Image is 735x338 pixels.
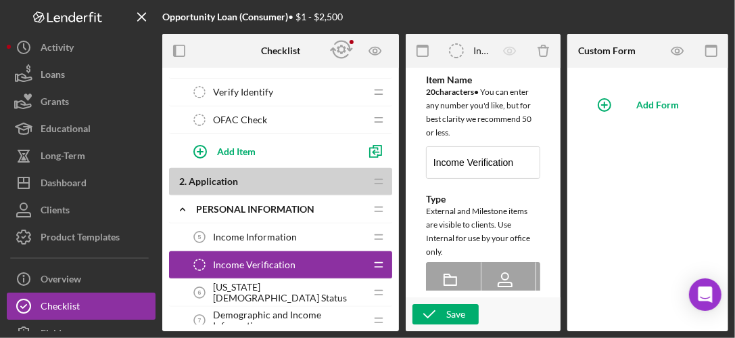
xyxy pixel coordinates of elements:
div: Add Form Element [621,91,695,119]
span: Demographic and Income Information [213,310,365,331]
div: Income Verification [473,45,493,56]
button: Add Form Element [588,91,709,119]
button: Add Item [183,138,358,165]
div: Long-Term [41,142,85,173]
div: You can enter any number you'd like, but for best clarity we recommend 50 or less. [426,85,540,140]
b: Custom Form [579,45,636,56]
p: If the applicant's credit score is less than 640, we will ask for proof of income. This can inclu... [11,11,101,163]
div: Item Name [426,75,540,85]
b: 20 character s • [426,87,479,97]
span: 2 . [179,175,187,187]
div: • $1 - $2,500 [162,12,343,22]
div: External and Milestone items are visible to clients. Use Internal for use by your office only. [426,205,540,259]
button: Loans [7,61,156,88]
span: [US_STATE][DEMOGRAPHIC_DATA] Status [213,282,365,303]
body: Rich Text Area. Press ALT-0 for help. [11,11,101,310]
tspan: 5 [198,234,201,240]
div: Product Templates [41,224,120,254]
div: Overview [41,266,81,296]
b: Checklist [261,45,300,56]
button: Long-Term [7,142,156,169]
div: Clients [41,196,70,227]
span: Application [189,175,238,187]
button: Preview as [360,36,391,66]
div: Activity [41,34,74,64]
div: Grants [41,88,69,119]
span: Verify Identify [213,87,273,98]
b: Opportunity Loan (Consumer) [162,11,288,22]
button: Educational [7,115,156,142]
div: Dashboard [41,169,87,200]
div: Checklist [41,293,80,323]
button: Dashboard [7,169,156,196]
div: Loans [41,61,65,91]
div: Personal Information [196,204,365,215]
button: Activity [7,34,156,61]
button: Save [412,304,479,324]
span: Income Information [213,232,297,242]
div: Type [426,194,540,205]
div: Add Item [217,138,256,164]
div: Open Intercom Messenger [689,278,721,311]
div: Save [446,304,465,324]
tspan: 6 [198,289,201,296]
tspan: 7 [198,317,201,324]
div: Educational [41,115,91,146]
span: Income Verification [213,259,295,270]
button: Grants [7,88,156,115]
button: Overview [7,266,156,293]
button: Product Templates [7,224,156,251]
span: OFAC Check [213,114,267,125]
button: Clients [7,196,156,224]
button: Checklist [7,293,156,320]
